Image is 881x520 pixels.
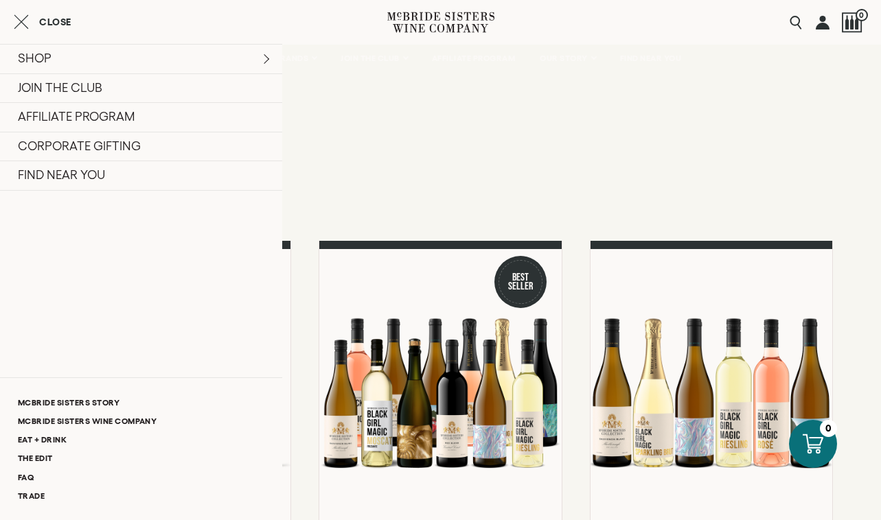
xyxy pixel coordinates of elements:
[540,54,588,63] span: OUR STORY
[423,45,525,72] a: AFFILIATE PROGRAM
[14,14,71,30] button: Close cart
[332,45,416,72] a: JOIN THE CLUB
[611,45,691,72] a: FIND NEAR YOU
[820,420,837,437] div: 0
[341,54,400,63] span: JOIN THE CLUB
[39,17,71,27] span: Close
[246,45,325,72] a: OUR BRANDS
[531,45,604,72] a: OUR STORY
[856,9,868,21] span: 0
[432,54,516,63] span: AFFILIATE PROGRAM
[620,54,682,63] span: FIND NEAR YOU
